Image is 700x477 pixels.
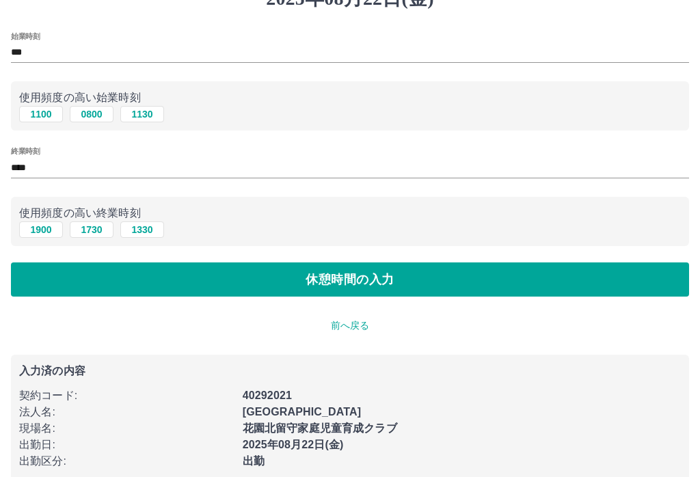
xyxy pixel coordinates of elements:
button: 1730 [70,221,113,238]
p: 法人名 : [19,404,234,420]
p: 現場名 : [19,420,234,437]
b: 出勤 [243,455,265,467]
button: 休憩時間の入力 [11,262,689,297]
p: 出勤日 : [19,437,234,453]
label: 終業時刻 [11,146,40,156]
b: 40292021 [243,390,292,401]
b: [GEOGRAPHIC_DATA] [243,406,362,418]
button: 1100 [19,106,63,122]
p: 契約コード : [19,387,234,404]
p: 出勤区分 : [19,453,234,469]
p: 使用頻度の高い終業時刻 [19,205,681,221]
label: 始業時刻 [11,31,40,41]
button: 1900 [19,221,63,238]
p: 使用頻度の高い始業時刻 [19,90,681,106]
p: 入力済の内容 [19,366,681,377]
button: 1130 [120,106,164,122]
b: 2025年08月22日(金) [243,439,344,450]
p: 前へ戻る [11,318,689,333]
button: 0800 [70,106,113,122]
button: 1330 [120,221,164,238]
b: 花園北留守家庭児童育成クラブ [243,422,397,434]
